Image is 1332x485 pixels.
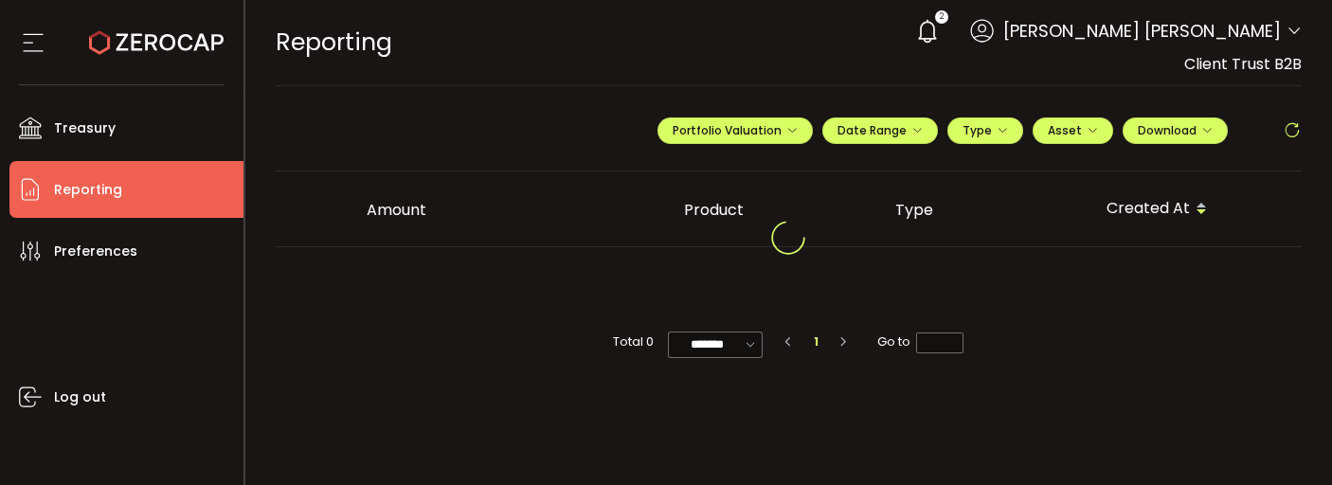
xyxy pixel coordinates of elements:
span: Total 0 [613,332,654,352]
span: Treasury [54,115,116,142]
iframe: Chat Widget [1237,394,1332,485]
span: Reporting [276,26,392,59]
button: Download [1123,117,1228,144]
span: 2 [940,10,944,24]
span: Download [1138,122,1213,138]
span: Type [963,122,1008,138]
span: [PERSON_NAME] [PERSON_NAME] [1003,18,1281,44]
button: Portfolio Valuation [657,117,813,144]
span: Asset [1048,122,1082,138]
span: Reporting [54,176,122,204]
button: Asset [1033,117,1113,144]
span: Date Range [837,122,923,138]
span: Client Trust B2B [1184,53,1302,75]
button: Date Range [822,117,938,144]
span: Go to [877,332,963,352]
span: Portfolio Valuation [673,122,798,138]
button: Type [947,117,1023,144]
span: Preferences [54,238,137,265]
span: Log out [54,384,106,411]
li: 1 [805,332,826,352]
